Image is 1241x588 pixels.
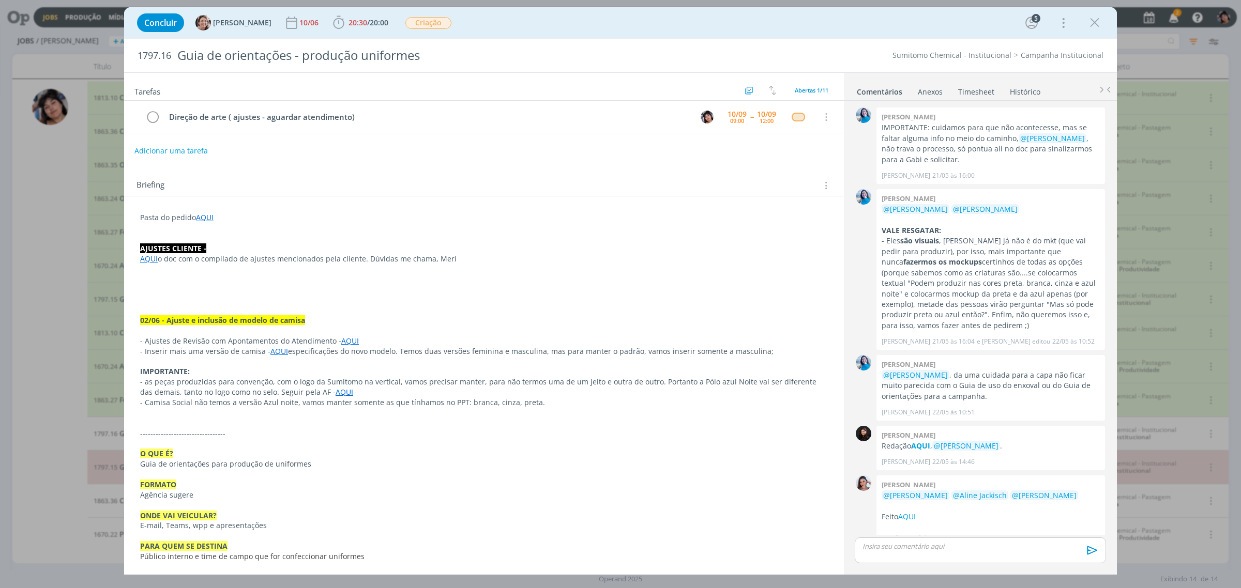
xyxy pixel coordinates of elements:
strong: VALE RESGATAR: [882,225,941,235]
p: Conforme falamos: [882,533,1100,543]
span: @[PERSON_NAME] [1020,133,1085,143]
a: Histórico [1009,82,1041,97]
strong: ONDE VAI VEICULAR? [140,510,217,520]
span: @[PERSON_NAME] [883,490,948,500]
span: / [367,18,370,27]
a: Comentários [856,82,903,97]
span: -- [750,113,753,120]
div: dialog [124,7,1117,575]
div: 5 [1032,14,1040,23]
p: [PERSON_NAME] [882,171,930,180]
div: Direção de arte ( ajustes - aguardar atendimento) [164,111,691,123]
p: E-mail, Teams, wpp e apresentações [140,520,828,531]
a: AQUI [911,441,930,451]
b: [PERSON_NAME] [882,194,935,203]
p: Agência sugere [140,490,828,500]
a: AQUI [336,387,353,397]
div: 10/09 [757,111,776,118]
img: L [856,426,871,441]
p: Guia de orientações para produção de uniformes [140,459,828,469]
p: [PERSON_NAME] [882,408,930,417]
span: 22/05 às 10:52 [1052,337,1095,346]
div: Guia de orientações - produção uniformes [173,43,697,68]
button: A[PERSON_NAME] [195,15,271,30]
span: Abertas 1/11 [795,86,828,94]
a: Campanha Institucional [1021,50,1103,60]
p: - Eles , [PERSON_NAME] já não é do mkt (que vai pedir para produzir), por isso, mais importante q... [882,236,1100,331]
strong: AJUSTES CLIENTE - [140,243,206,253]
p: - Camisa Social não temos a versão Azul noite, vamos manter somente as que tínhamos no PPT: branc... [140,397,828,408]
span: @[PERSON_NAME] [953,204,1018,214]
strong: IMPORTANTE: [140,366,190,376]
button: Adicionar uma tarefa [134,142,208,160]
a: AQUI [196,212,214,222]
a: AQUI [898,512,916,521]
button: E [699,109,715,125]
p: IMPORTANTE: cuidamos para que não acontecesse, mas se faltar alguma info no meio do caminho, , nã... [882,122,1100,165]
span: [PERSON_NAME] [213,19,271,26]
b: [PERSON_NAME] [882,480,935,489]
p: - as peças produzidas para convenção, com o logo da Sumitomo na vertical, vamos precisar manter, ... [140,377,828,397]
a: AQUI [140,254,158,264]
span: e [PERSON_NAME] editou [977,337,1050,346]
p: Pasta do pedido [140,212,828,223]
p: [PERSON_NAME] [882,457,930,467]
span: Criação [405,17,451,29]
span: @[PERSON_NAME] [1012,490,1077,500]
div: Anexos [918,87,943,97]
b: [PERSON_NAME] [882,430,935,440]
strong: são visuais [900,236,939,245]
div: 09:00 [730,118,744,123]
img: arrow-down-up.svg [769,86,776,95]
strong: FORMATO [140,479,176,489]
p: Redação , . [882,441,1100,451]
img: E [856,355,871,370]
button: Concluir [137,13,184,32]
strong: PARA QUEM SE DESTINA [140,541,228,551]
img: N [856,475,871,491]
button: Criação [405,17,452,29]
strong: fazermos os mockups [903,257,982,267]
p: Feito [882,512,1100,522]
button: 5 [1023,14,1040,31]
span: @Aline Jackisch [953,490,1007,500]
span: Concluir [144,19,177,27]
span: 21/05 às 16:04 [932,337,975,346]
span: Briefing [137,179,164,192]
p: - Ajustes de Revisão com Apontamentos do Atendimento - [140,336,828,346]
span: 21/05 às 16:00 [932,171,975,180]
p: [PERSON_NAME] [882,337,930,346]
a: AQUI [341,336,359,346]
span: @[PERSON_NAME] [883,370,948,380]
span: @[PERSON_NAME] [883,204,948,214]
p: o doc com o compilado de ajustes mencionados pela cliente. Dúvidas me chama, Meri [140,254,828,264]
img: A [195,15,211,30]
img: E [856,189,871,205]
strong: 02/06 - Ajuste e inclusão de modelo de camisa [140,315,305,325]
div: 12:00 [760,118,774,123]
p: , da uma cuidada para a capa não ficar muito parecida com o Guia de uso do enxoval ou do Guia de ... [882,370,1100,401]
b: [PERSON_NAME] [882,112,935,121]
a: Sumitomo Chemical - Institucional [892,50,1011,60]
span: 22/05 às 14:46 [932,457,975,467]
span: Público interno e time de campo que for confeccionar uniformes [140,551,365,561]
img: E [701,111,714,123]
img: E [856,107,871,123]
a: Timesheet [958,82,995,97]
span: @[PERSON_NAME] [934,441,998,451]
span: 22/05 às 10:51 [932,408,975,417]
button: 20:30/20:00 [330,14,391,31]
span: 20:00 [370,18,388,27]
b: [PERSON_NAME] [882,360,935,369]
div: 10/09 [728,111,747,118]
span: 20:30 [349,18,367,27]
span: Tarefas [134,84,160,97]
a: AQUI [270,346,288,356]
div: 10/06 [299,19,321,26]
p: - Inserir mais uma versão de camisa - especificações do novo modelo. Temos duas versões feminina ... [140,346,828,357]
span: 1797.16 [138,50,171,61]
strong: O QUE É? [140,448,173,458]
p: --------------------------------- [140,428,828,439]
